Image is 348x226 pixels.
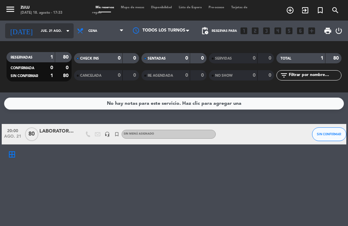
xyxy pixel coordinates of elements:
[39,127,74,135] div: LABORATORIOS ETICOS
[335,21,343,41] div: LOG OUT
[281,57,291,60] span: TOTAL
[316,6,324,14] i: turned_in_not
[148,74,173,77] span: RE AGENDADA
[50,65,53,70] strong: 0
[5,4,15,14] i: menu
[201,73,205,78] strong: 0
[11,74,38,78] span: SIN CONFIRMAR
[107,100,241,108] div: No hay notas para este servicio. Haz clic para agregar una
[335,27,343,35] i: power_settings_new
[63,55,70,60] strong: 80
[133,56,137,61] strong: 0
[8,150,16,159] i: border_all
[25,127,38,141] span: 80
[296,26,305,35] i: looks_6
[175,6,205,9] span: Lista de Espera
[286,6,294,14] i: add_circle_outline
[185,56,188,61] strong: 0
[212,29,237,33] span: Reservas para
[118,73,121,78] strong: 0
[92,6,117,9] span: Mis reservas
[273,26,282,35] i: looks_4
[312,127,346,141] button: SIN CONFIRMAR
[88,29,97,33] span: Cena
[288,72,341,79] input: Filtrar por nombre...
[114,131,120,137] i: turned_in_not
[201,27,209,35] span: pending_actions
[124,133,154,135] span: Sin menú asignado
[215,74,233,77] span: NO SHOW
[21,10,62,15] div: [DATE] 18. agosto - 17:33
[301,6,309,14] i: exit_to_app
[285,26,294,35] i: looks_5
[269,56,273,61] strong: 0
[63,73,70,78] strong: 80
[133,73,137,78] strong: 0
[185,73,188,78] strong: 0
[321,56,323,61] strong: 1
[80,57,99,60] span: CHECK INS
[80,74,101,77] span: CANCELADA
[239,26,248,35] i: looks_one
[64,27,72,35] i: arrow_drop_down
[201,56,205,61] strong: 0
[66,65,70,70] strong: 0
[11,56,33,59] span: RESERVADAS
[50,55,53,60] strong: 1
[251,26,260,35] i: looks_two
[253,56,256,61] strong: 0
[104,131,110,137] i: headset_mic
[205,6,228,9] span: Pre-acceso
[118,56,121,61] strong: 0
[11,66,34,70] span: CONFIRMADA
[280,71,288,79] i: filter_list
[331,6,339,14] i: search
[4,134,21,142] span: ago. 21
[50,73,53,78] strong: 1
[333,56,340,61] strong: 80
[324,27,332,35] span: print
[269,73,273,78] strong: 0
[317,132,341,136] span: SIN CONFIRMAR
[262,26,271,35] i: looks_3
[4,126,21,134] span: 20:00
[5,24,37,38] i: [DATE]
[5,4,15,16] button: menu
[215,57,232,60] span: SERVIDAS
[148,6,175,9] span: Disponibilidad
[21,5,62,10] div: ZULU
[117,6,148,9] span: Mapa de mesas
[148,57,166,60] span: SENTADAS
[307,26,316,35] i: add_box
[253,73,256,78] strong: 0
